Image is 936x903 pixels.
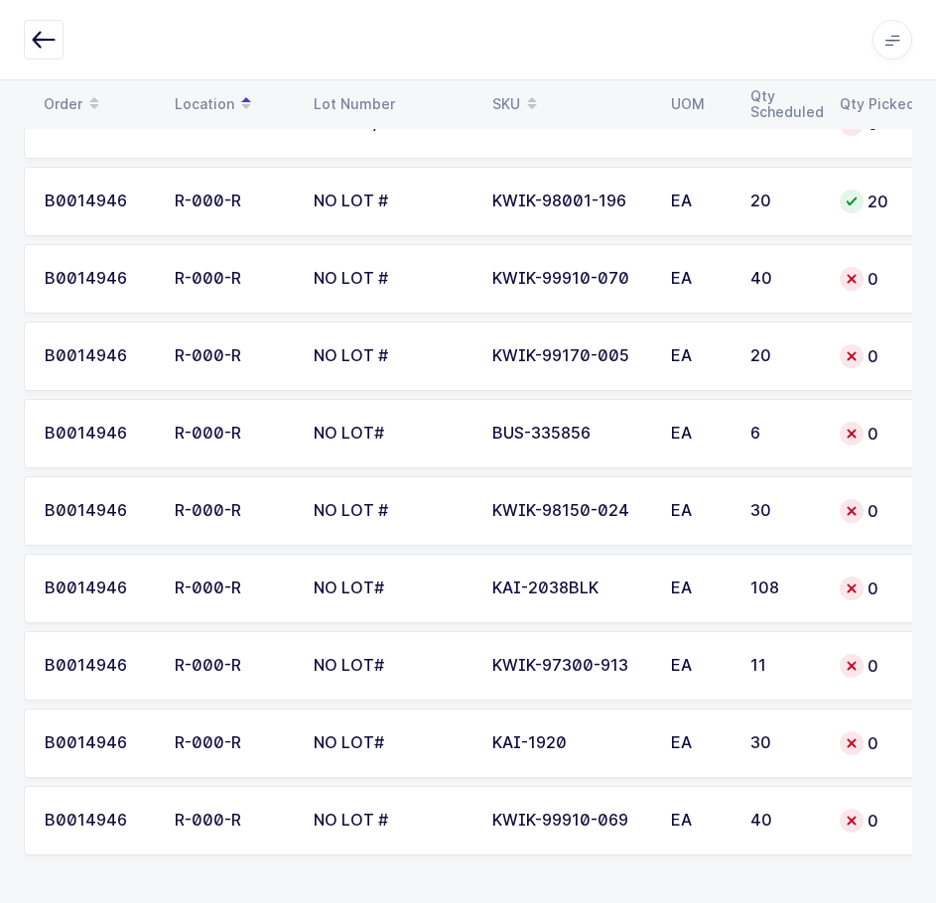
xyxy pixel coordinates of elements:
[671,270,727,288] div: EA
[840,190,915,213] div: 20
[750,115,816,133] div: 1
[492,87,647,121] div: SKU
[492,270,647,288] div: KWIK-99910-070
[750,270,816,288] div: 40
[840,96,915,112] div: Qty Picked
[750,657,816,675] div: 11
[671,812,727,830] div: EA
[840,499,915,523] div: 0
[314,502,468,520] div: NO LOT #
[175,502,290,520] div: R-000-R
[750,502,816,520] div: 30
[840,267,915,291] div: 0
[492,193,647,210] div: KWIK-98001-196
[492,115,647,133] div: KWIK-95530-019
[314,347,468,365] div: NO LOT #
[840,344,915,368] div: 0
[314,734,468,752] div: NO LOT#
[175,347,290,365] div: R-000-R
[314,270,468,288] div: NO LOT #
[314,115,468,133] div: NO LOT/DAMAGED
[671,115,727,133] div: EA
[750,812,816,830] div: 40
[314,580,468,597] div: NO LOT#
[45,580,151,597] div: B0014946
[45,347,151,365] div: B0014946
[492,425,647,443] div: BUS-335856
[671,193,727,210] div: EA
[750,88,816,120] div: Qty Scheduled
[314,193,468,210] div: NO LOT #
[45,270,151,288] div: B0014946
[750,347,816,365] div: 20
[492,734,647,752] div: KAI-1920
[492,812,647,830] div: KWIK-99910-069
[45,734,151,752] div: B0014946
[671,580,727,597] div: EA
[840,577,915,600] div: 0
[492,502,647,520] div: KWIK-98150-024
[175,812,290,830] div: R-000-R
[840,422,915,446] div: 0
[175,115,290,133] div: R-000-R
[314,657,468,675] div: NO LOT#
[671,734,727,752] div: EA
[45,657,151,675] div: B0014946
[175,193,290,210] div: R-000-R
[45,115,151,133] div: B0014946
[840,809,915,833] div: 0
[175,657,290,675] div: R-000-R
[175,580,290,597] div: R-000-R
[492,657,647,675] div: KWIK-97300-913
[45,812,151,830] div: B0014946
[840,654,915,678] div: 0
[45,425,151,443] div: B0014946
[314,812,468,830] div: NO LOT #
[175,425,290,443] div: R-000-R
[492,580,647,597] div: KAI-2038BLK
[840,731,915,755] div: 0
[750,193,816,210] div: 20
[45,193,151,210] div: B0014946
[750,425,816,443] div: 6
[175,270,290,288] div: R-000-R
[750,580,816,597] div: 108
[750,734,816,752] div: 30
[44,87,151,121] div: Order
[671,347,727,365] div: EA
[45,502,151,520] div: B0014946
[671,502,727,520] div: EA
[492,347,647,365] div: KWIK-99170-005
[175,87,290,121] div: Location
[175,734,290,752] div: R-000-R
[314,96,468,112] div: Lot Number
[671,96,727,112] div: UOM
[671,425,727,443] div: EA
[314,425,468,443] div: NO LOT#
[671,657,727,675] div: EA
